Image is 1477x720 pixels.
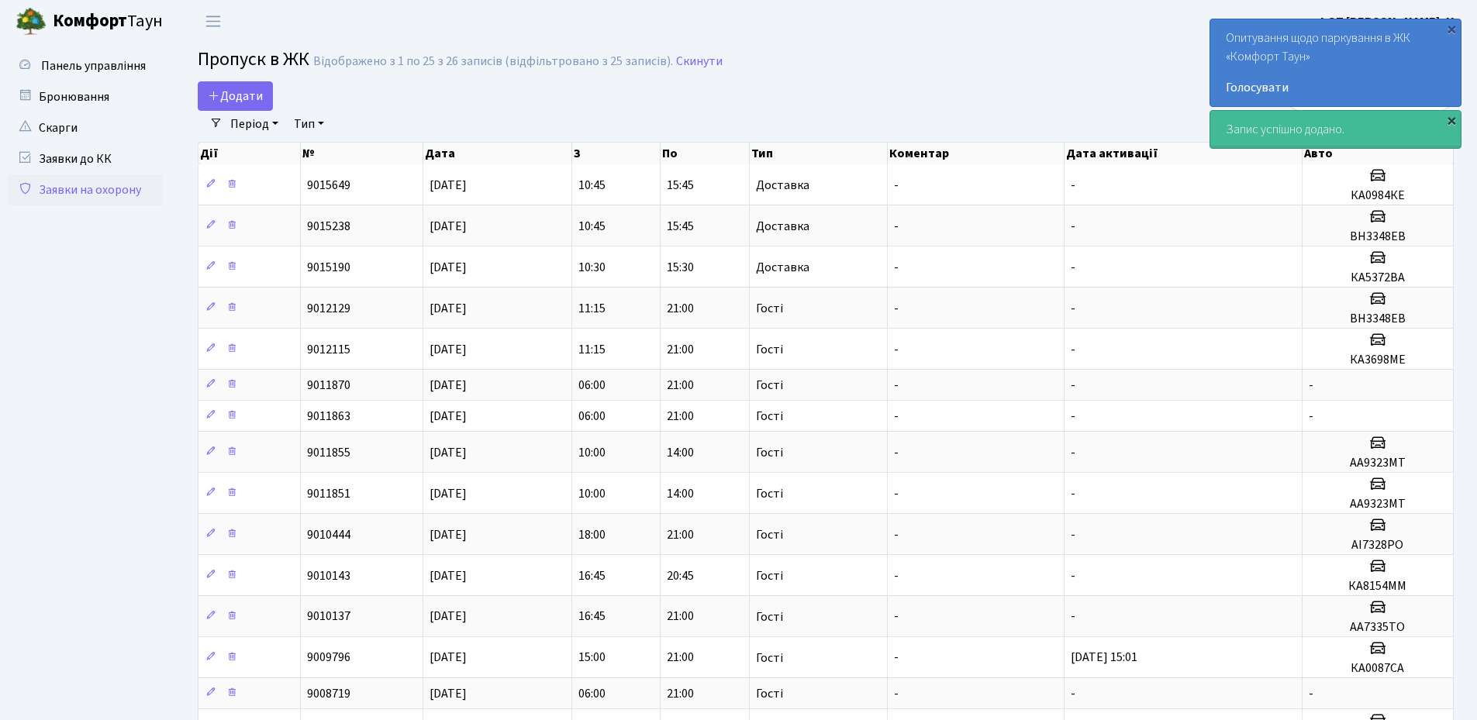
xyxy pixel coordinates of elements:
h5: ВН3348ЕВ [1309,229,1447,244]
span: - [894,485,899,502]
span: 21:00 [667,649,694,667]
span: 15:45 [667,218,694,235]
span: 20:45 [667,567,694,584]
span: - [1071,218,1075,235]
span: [DATE] 15:01 [1071,649,1137,667]
span: Гості [756,529,783,541]
span: 21:00 [667,408,694,425]
span: Гості [756,611,783,623]
div: × [1444,112,1459,128]
b: ФОП [PERSON_NAME]. Н. [1317,13,1458,30]
span: 14:00 [667,444,694,461]
h5: АА9323МТ [1309,497,1447,512]
span: 16:45 [578,567,606,584]
span: - [1071,485,1075,502]
a: Додати [198,81,273,111]
span: 9010137 [307,608,350,625]
span: - [1309,377,1313,394]
span: Гості [756,379,783,391]
span: Доставка [756,220,809,233]
a: Скинути [676,54,723,69]
span: - [1309,408,1313,425]
th: Коментар [888,143,1065,164]
span: Гості [756,302,783,315]
span: Гості [756,410,783,422]
span: [DATE] [430,377,467,394]
th: Дата [423,143,572,164]
div: Відображено з 1 по 25 з 26 записів (відфільтровано з 25 записів). [313,54,673,69]
th: З [572,143,661,164]
th: № [301,143,423,164]
span: 18:00 [578,526,606,543]
span: - [1071,685,1075,702]
span: [DATE] [430,567,467,584]
span: [DATE] [430,649,467,667]
span: 06:00 [578,377,606,394]
span: Гості [756,487,783,500]
span: 21:00 [667,377,694,394]
span: - [894,526,899,543]
span: 10:30 [578,259,606,276]
a: Тип [288,111,330,137]
a: Період [224,111,285,137]
h5: КА0984КЕ [1309,188,1447,203]
span: - [1071,259,1075,276]
span: 14:00 [667,485,694,502]
h5: КА0087СА [1309,661,1447,676]
th: Дії [198,143,301,164]
span: - [894,608,899,625]
h5: КА8154ММ [1309,579,1447,594]
span: [DATE] [430,341,467,358]
a: Панель управління [8,50,163,81]
span: 11:15 [578,341,606,358]
span: 9010444 [307,526,350,543]
span: - [1309,685,1313,702]
span: 21:00 [667,685,694,702]
th: Дата активації [1065,143,1303,164]
span: 10:00 [578,485,606,502]
span: 9010143 [307,567,350,584]
span: - [894,300,899,317]
span: 9011863 [307,408,350,425]
span: 06:00 [578,408,606,425]
div: × [1444,21,1459,36]
span: - [1071,567,1075,584]
span: 9015238 [307,218,350,235]
span: - [894,444,899,461]
span: Таун [53,9,163,35]
span: 9011851 [307,485,350,502]
span: Гості [756,343,783,356]
span: [DATE] [430,608,467,625]
span: [DATE] [430,259,467,276]
span: [DATE] [430,444,467,461]
span: 21:00 [667,300,694,317]
span: [DATE] [430,408,467,425]
span: - [1071,444,1075,461]
span: 9012115 [307,341,350,358]
h5: АА7335ТО [1309,620,1447,635]
span: 9015649 [307,177,350,194]
span: [DATE] [430,300,467,317]
div: Опитування щодо паркування в ЖК «Комфорт Таун» [1210,19,1461,106]
span: 15:45 [667,177,694,194]
span: 9009796 [307,649,350,667]
span: Гості [756,652,783,664]
span: - [894,567,899,584]
span: - [894,649,899,667]
a: Бронювання [8,81,163,112]
div: Запис успішно додано. [1210,111,1461,148]
span: - [1071,526,1075,543]
span: [DATE] [430,218,467,235]
span: 21:00 [667,341,694,358]
a: Голосувати [1226,78,1445,97]
a: ФОП [PERSON_NAME]. Н. [1317,12,1458,31]
span: 10:45 [578,218,606,235]
span: Доставка [756,179,809,191]
span: 9011870 [307,377,350,394]
span: Пропуск в ЖК [198,46,309,73]
h5: ВН3348ЕВ [1309,312,1447,326]
b: Комфорт [53,9,127,33]
span: 15:00 [578,649,606,667]
span: Гості [756,570,783,582]
h5: AI7328PO [1309,538,1447,553]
